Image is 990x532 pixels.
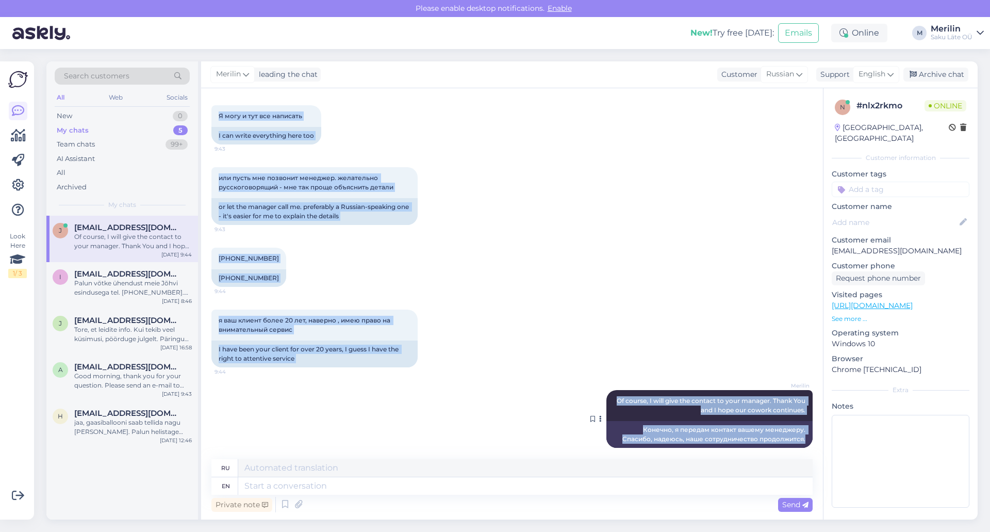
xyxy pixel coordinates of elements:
img: Askly Logo [8,70,28,89]
div: en [222,477,230,495]
span: h [58,412,63,420]
span: haademeestepak@gmail.com [74,409,181,418]
div: 1 / 3 [8,269,27,278]
span: [PHONE_NUMBER] [219,254,279,262]
a: MerilinSaku Läte OÜ [931,25,984,41]
p: Visited pages [832,289,969,300]
span: 10:02 [771,448,810,456]
span: jomi.alavesa@outlook.com [74,316,181,325]
span: English [859,69,885,80]
span: Send [782,500,808,509]
div: Online [831,24,887,42]
span: n [840,103,845,111]
p: See more ... [832,314,969,324]
div: [DATE] 9:43 [162,390,192,398]
div: Extra [832,385,969,395]
p: Windows 10 [832,338,969,349]
span: j [59,319,62,327]
div: Saku Läte OÜ [931,33,972,41]
span: Russian [766,69,794,80]
span: 9:44 [214,287,253,295]
div: Customer information [832,153,969,163]
div: 5 [173,125,188,136]
div: New [57,111,72,121]
div: Socials [164,91,190,104]
div: Look Here [8,232,27,278]
div: [DATE] 9:44 [161,251,192,259]
div: ru [221,459,230,477]
div: All [55,91,67,104]
button: Emails [778,23,819,43]
div: Private note [211,498,272,512]
b: New! [690,28,713,38]
div: I can write everything here too [211,127,321,144]
div: Palun võtke ühendust meie Jõhvi esindusega tel. [PHONE_NUMBER]. Nad sisestavad tellimuse ja tulem... [74,279,192,297]
span: Enable [544,4,575,13]
p: [EMAIL_ADDRESS][DOMAIN_NAME] [832,246,969,256]
p: Chrome [TECHNICAL_ID] [832,364,969,375]
div: Good morning, thank you for your question. Please send an e-mail to our sales team and they will ... [74,372,192,390]
div: [PHONE_NUMBER] [211,269,286,287]
span: j [59,227,62,234]
div: 99+ [166,139,188,150]
div: Request phone number [832,271,925,285]
span: Online [925,100,966,111]
div: My chats [57,125,89,136]
div: Of course, I will give the contact to your manager. Thank You and I hope our cowork continues. [74,232,192,251]
div: 0 [173,111,188,121]
span: 9:43 [214,145,253,153]
span: 9:44 [214,368,253,376]
div: Web [107,91,125,104]
div: Merilin [931,25,972,33]
p: Browser [832,353,969,364]
p: Customer phone [832,261,969,271]
div: AI Assistant [57,154,95,164]
span: Search customers [64,71,129,82]
span: 9:43 [214,225,253,233]
div: Конечно, я передам контакт вашему менеджеру. Спасибо, надеюсь, наше сотрудничество продолжится. [606,421,813,448]
a: [URL][DOMAIN_NAME] [832,301,913,310]
div: Support [816,69,850,80]
input: Add a tag [832,182,969,197]
div: leading the chat [255,69,318,80]
div: [DATE] 16:58 [160,344,192,351]
span: я ваш клиент более 20 лет, наверно , имею право на внимательный сервис [219,316,392,333]
span: info@nowap.ee [74,269,181,279]
p: Customer tags [832,169,969,180]
div: Try free [DATE]: [690,27,774,39]
div: Customer [717,69,757,80]
div: Archived [57,182,87,192]
span: juri.malyshev@nvk.ee [74,223,181,232]
div: Team chats [57,139,95,150]
span: Я могу и тут все написать [219,112,302,120]
div: jaa, gaasiballooni saab tellida nagu [PERSON_NAME]. Palun helistage meie Pärnu esinduse numbril 4... [74,418,192,437]
input: Add name [832,217,958,228]
div: [DATE] 12:46 [160,437,192,444]
span: automotomaja@gmail.com [74,362,181,372]
span: Merilin [216,69,241,80]
p: Notes [832,401,969,412]
div: [GEOGRAPHIC_DATA], [GEOGRAPHIC_DATA] [835,122,949,144]
div: Tore, et leidite info. Kui tekib veel küsimusi, pöörduge julgelt. Päringu saamiseks võite kirjuta... [74,325,192,344]
div: All [57,168,65,178]
p: Customer email [832,235,969,246]
span: Merilin [771,382,810,390]
div: [DATE] 8:46 [162,297,192,305]
p: Operating system [832,328,969,338]
span: i [59,273,61,281]
div: M [912,26,927,40]
p: Customer name [832,201,969,212]
span: или пусть мне позвонит менеджер. желательно русскоговорящий - мне так проще объяснить детали [219,174,393,191]
span: My chats [108,200,136,209]
span: Of course, I will give the contact to your manager. Thank You and I hope our cowork continues. [617,397,807,414]
span: a [58,366,63,374]
div: Archive chat [903,68,968,82]
div: I have been your client for over 20 years, I guess I have the right to attentive service [211,341,418,367]
div: # nlx2rkmo [856,100,925,112]
div: or let the manager call me. preferably a Russian-speaking one - it's easier for me to explain the... [211,198,418,225]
